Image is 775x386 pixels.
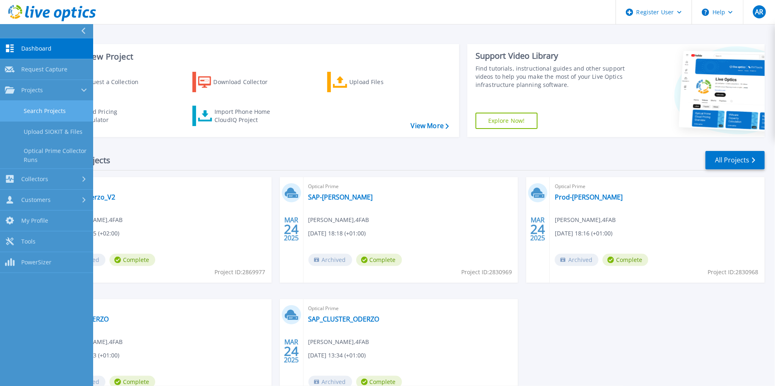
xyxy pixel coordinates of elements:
[21,45,51,52] span: Dashboard
[21,217,48,224] span: My Profile
[530,214,546,244] div: MAR 2025
[109,254,155,266] span: Complete
[356,254,402,266] span: Complete
[555,182,760,191] span: Optical Prime
[308,337,369,346] span: [PERSON_NAME] , 4FAB
[327,72,418,92] a: Upload Files
[80,108,145,124] div: Cloud Pricing Calculator
[476,64,627,89] div: Find tutorials, instructional guides and other support videos to help you make the most of your L...
[308,315,380,323] a: SAP_CLUSTER_ODERZO
[755,9,763,15] span: AR
[308,254,352,266] span: Archived
[708,268,759,277] span: Project ID: 2830968
[555,254,599,266] span: Archived
[476,113,538,129] a: Explore Now!
[21,66,67,73] span: Request Capture
[476,51,627,61] div: Support Video Library
[192,72,284,92] a: Download Collector
[58,52,449,61] h3: Start a New Project
[284,214,299,244] div: MAR 2025
[21,238,36,245] span: Tools
[62,304,267,313] span: Optical Prime
[21,196,51,204] span: Customers
[21,259,51,266] span: PowerSizer
[21,175,48,183] span: Collectors
[349,74,415,90] div: Upload Files
[555,193,623,201] a: Prod-[PERSON_NAME]
[214,74,279,90] div: Download Collector
[284,226,299,233] span: 24
[21,87,43,94] span: Projects
[308,351,366,360] span: [DATE] 13:34 (+01:00)
[308,182,514,191] span: Optical Prime
[284,336,299,366] div: MAR 2025
[308,215,369,224] span: [PERSON_NAME] , 4FAB
[411,122,449,130] a: View More
[531,226,545,233] span: 24
[215,268,266,277] span: Project ID: 2869977
[58,72,149,92] a: Request a Collection
[308,304,514,313] span: Optical Prime
[58,106,149,126] a: Cloud Pricing Calculator
[81,74,147,90] div: Request a Collection
[308,193,373,201] a: SAP-[PERSON_NAME]
[62,182,267,191] span: Optical Prime
[555,229,612,238] span: [DATE] 18:16 (+01:00)
[284,348,299,355] span: 24
[461,268,512,277] span: Project ID: 2830969
[555,215,616,224] span: [PERSON_NAME] , 4FAB
[706,151,765,169] a: All Projects
[214,108,278,124] div: Import Phone Home CloudIQ Project
[603,254,648,266] span: Complete
[308,229,366,238] span: [DATE] 18:18 (+01:00)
